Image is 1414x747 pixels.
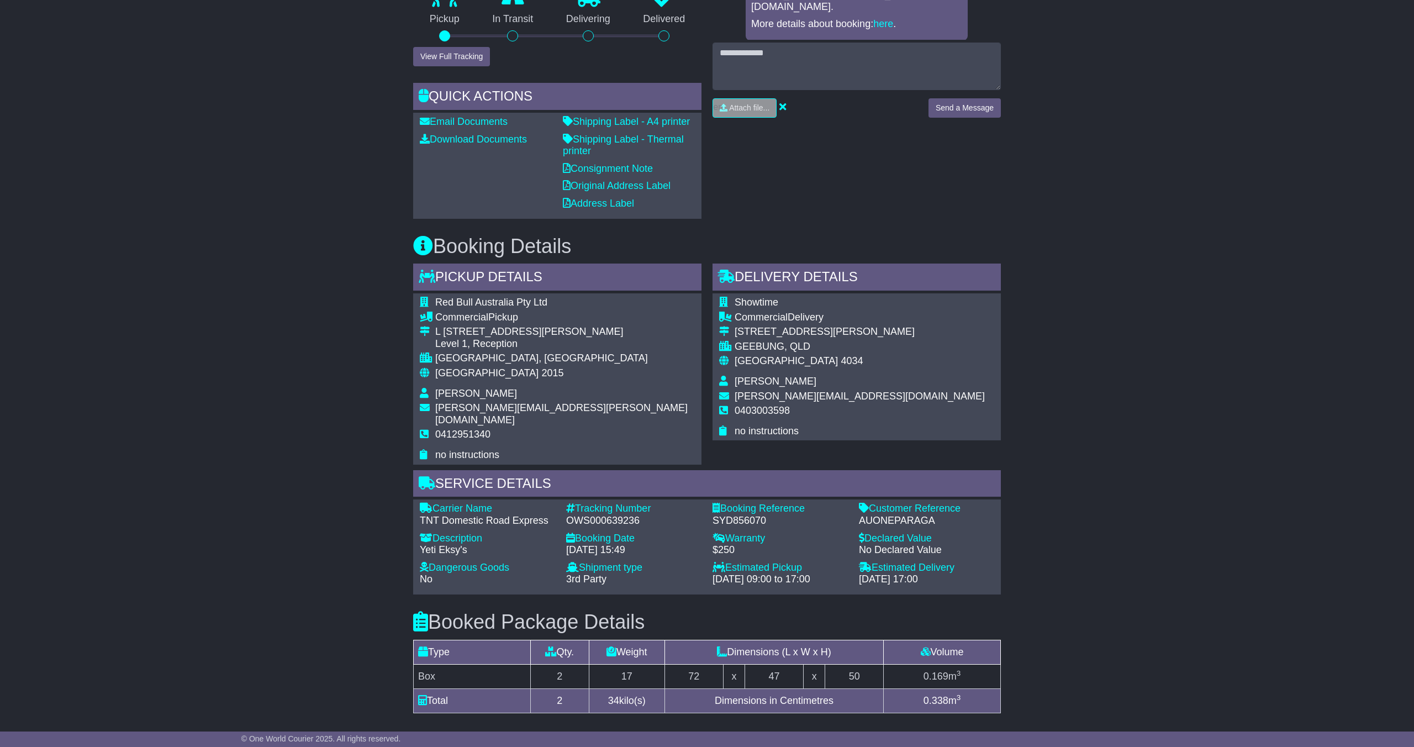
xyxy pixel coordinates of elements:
[873,18,893,29] a: here
[420,544,555,556] div: Yeti Eksy's
[563,163,653,174] a: Consignment Note
[566,515,701,527] div: OWS000639236
[435,297,547,308] span: Red Bull Australia Pty Ltd
[859,574,994,586] div: [DATE] 17:00
[957,693,961,702] sup: 3
[420,574,432,585] span: No
[841,355,863,366] span: 4034
[435,367,539,378] span: [GEOGRAPHIC_DATA]
[589,640,664,664] td: Weight
[735,312,985,324] div: Delivery
[413,611,1001,633] h3: Booked Package Details
[745,664,804,688] td: 47
[884,640,1001,664] td: Volume
[566,544,701,556] div: [DATE] 15:49
[435,402,688,425] span: [PERSON_NAME][EMAIL_ADDRESS][PERSON_NAME][DOMAIN_NAME]
[859,515,994,527] div: AUONEPARAGA
[735,341,985,353] div: GEEBUNG, QLD
[566,503,701,515] div: Tracking Number
[435,312,695,324] div: Pickup
[530,664,589,688] td: 2
[241,734,401,743] span: © One World Courier 2025. All rights reserved.
[566,533,701,545] div: Booking Date
[664,664,723,688] td: 72
[735,297,778,308] span: Showtime
[713,544,848,556] div: $250
[957,669,961,677] sup: 3
[735,425,799,436] span: no instructions
[735,355,838,366] span: [GEOGRAPHIC_DATA]
[541,367,563,378] span: 2015
[420,562,555,574] div: Dangerous Goods
[413,235,1001,257] h3: Booking Details
[928,98,1001,118] button: Send a Message
[414,688,531,713] td: Total
[413,470,1001,500] div: Service Details
[420,134,527,145] a: Download Documents
[413,264,701,293] div: Pickup Details
[735,326,985,338] div: [STREET_ADDRESS][PERSON_NAME]
[435,353,695,365] div: [GEOGRAPHIC_DATA], [GEOGRAPHIC_DATA]
[435,326,695,338] div: L [STREET_ADDRESS][PERSON_NAME]
[713,533,848,545] div: Warranty
[735,391,985,402] span: [PERSON_NAME][EMAIL_ADDRESS][DOMAIN_NAME]
[566,574,606,585] span: 3rd Party
[420,503,555,515] div: Carrier Name
[664,688,883,713] td: Dimensions in Centimetres
[563,180,671,191] a: Original Address Label
[859,533,994,545] div: Declared Value
[420,116,508,127] a: Email Documents
[825,664,884,688] td: 50
[723,664,745,688] td: x
[751,18,962,30] p: More details about booking: .
[859,562,994,574] div: Estimated Delivery
[627,13,702,25] p: Delivered
[924,671,948,682] span: 0.169
[735,376,816,387] span: [PERSON_NAME]
[713,515,848,527] div: SYD856070
[413,83,701,113] div: Quick Actions
[735,312,788,323] span: Commercial
[435,338,695,350] div: Level 1, Reception
[924,695,948,706] span: 0.338
[435,388,517,399] span: [PERSON_NAME]
[435,312,488,323] span: Commercial
[566,562,701,574] div: Shipment type
[859,503,994,515] div: Customer Reference
[713,264,1001,293] div: Delivery Details
[414,640,531,664] td: Type
[713,562,848,574] div: Estimated Pickup
[413,13,476,25] p: Pickup
[589,664,664,688] td: 17
[414,664,531,688] td: Box
[530,640,589,664] td: Qty.
[435,429,490,440] span: 0412951340
[550,13,627,25] p: Delivering
[608,695,619,706] span: 34
[664,640,883,664] td: Dimensions (L x W x H)
[713,503,848,515] div: Booking Reference
[530,688,589,713] td: 2
[420,533,555,545] div: Description
[413,47,490,66] button: View Full Tracking
[713,574,848,586] div: [DATE] 09:00 to 17:00
[435,449,499,460] span: no instructions
[884,664,1001,688] td: m
[476,13,550,25] p: In Transit
[420,515,555,527] div: TNT Domestic Road Express
[563,116,690,127] a: Shipping Label - A4 printer
[563,134,684,157] a: Shipping Label - Thermal printer
[884,688,1001,713] td: m
[563,198,634,209] a: Address Label
[803,664,825,688] td: x
[589,688,664,713] td: kilo(s)
[859,544,994,556] div: No Declared Value
[735,405,790,416] span: 0403003598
